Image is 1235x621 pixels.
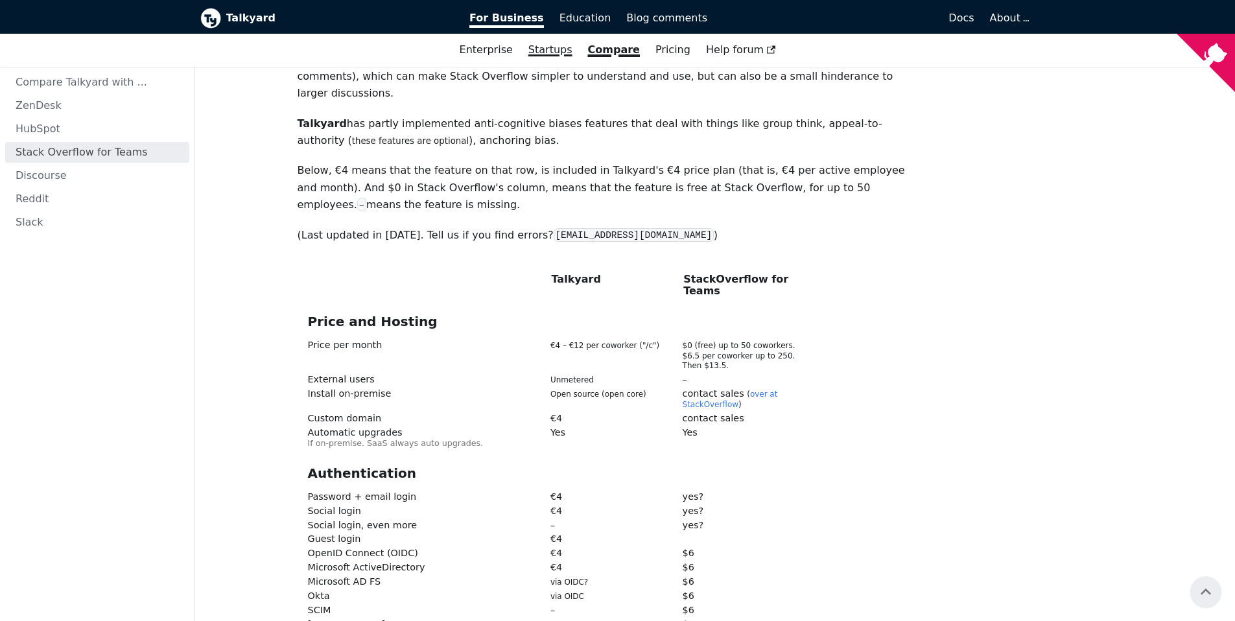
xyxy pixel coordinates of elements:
[673,506,805,517] span: yes?
[308,374,375,384] span: External users
[308,576,381,587] span: Microsoft AD FS
[550,375,594,384] span: Unmetered
[308,427,403,438] span: Automatic upgrades
[683,390,778,409] a: over at StackOverflow
[990,12,1028,24] a: About
[200,8,452,29] a: Talkyard logoTalkyard
[200,8,221,29] img: Talkyard logo
[541,506,674,517] span: € 4
[706,43,776,56] span: Help forum
[541,492,674,502] span: € 4
[673,577,805,587] span: $ 6
[550,341,659,350] span: €4 – €12 per coworker ("/c")
[5,189,189,209] a: Reddit
[550,592,584,601] span: via OIDC
[462,7,552,29] a: For Business
[352,136,469,146] small: these features are optional
[673,591,805,602] span: $ 6
[541,605,674,616] span: –
[308,465,908,482] h3: Authentication
[5,95,189,116] a: ZenDesk
[298,227,919,244] p: (Last updated in [DATE]. Tell us if you find errors? )
[550,578,588,587] span: via OIDC?
[698,39,784,61] a: Help forum
[673,605,805,616] span: $ 6
[683,390,778,409] span: ( )
[948,12,974,24] span: Docs
[626,12,707,24] span: Blog comments
[5,165,189,186] a: Discourse
[541,548,674,559] span: € 4
[541,534,674,545] span: € 4
[673,375,805,385] span: –
[618,7,715,29] a: Blog comments
[554,228,714,242] code: [EMAIL_ADDRESS][DOMAIN_NAME]
[298,162,919,213] p: Below, €4 means that the feature on that row, is included in Talkyard's €4 price plan (that is, €...
[552,7,619,29] a: Education
[648,39,698,61] a: Pricing
[715,7,982,29] a: Docs
[308,413,382,423] span: Custom domain
[308,591,330,601] span: Okta
[683,341,795,371] span: $0 (free) up to 50 coworkers. $6.5 per coworker up to 250. Then $13.5.
[298,115,919,150] p: has partly implemented anti-cognitive biases features that deal with things like group think, app...
[5,72,189,93] a: Compare Talkyard with ...
[673,492,805,502] span: yes?
[357,198,366,211] code: –
[298,117,347,130] strong: Talkyard
[5,119,189,139] a: HubSpot
[308,506,361,516] span: Social login
[673,563,805,573] span: $ 6
[308,314,908,330] h3: Price and Hosting
[541,274,674,285] span: Talkyard
[588,43,640,56] a: Compare
[308,562,425,572] span: Microsoft ActiveDirectory
[559,12,611,24] span: Education
[308,388,392,399] span: Install on-premise
[1190,576,1221,607] button: Scroll back to top
[308,340,382,350] span: Price per month
[673,274,805,296] span: StackOverflow for Teams
[308,605,331,615] span: SCIM
[541,414,674,424] span: € 4
[308,438,484,448] span: If on-premise. SaaS always auto upgrades.
[673,428,805,438] span: Yes
[469,12,544,28] span: For Business
[5,212,189,233] a: Slack
[226,10,452,27] b: Talkyard
[308,548,418,558] span: OpenID Connect (OIDC)
[521,39,580,61] a: Startups
[673,414,805,424] span: contact sales
[298,51,919,102] p: Stack Overflow and Talkyard are threaded. Stack Overflow limits the threading depth to two (answe...
[541,428,674,438] span: Yes
[673,548,805,559] span: $ 6
[541,563,674,573] span: € 4
[550,390,646,399] span: Open source (open core)
[541,521,674,531] span: –
[683,388,744,399] span: contact sales
[308,491,417,502] span: Password + email login
[5,142,189,163] a: Stack Overflow for Teams
[452,39,521,61] a: Enterprise
[308,533,361,544] span: Guest login
[673,521,805,531] span: yes?
[308,520,418,530] span: Social login, even more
